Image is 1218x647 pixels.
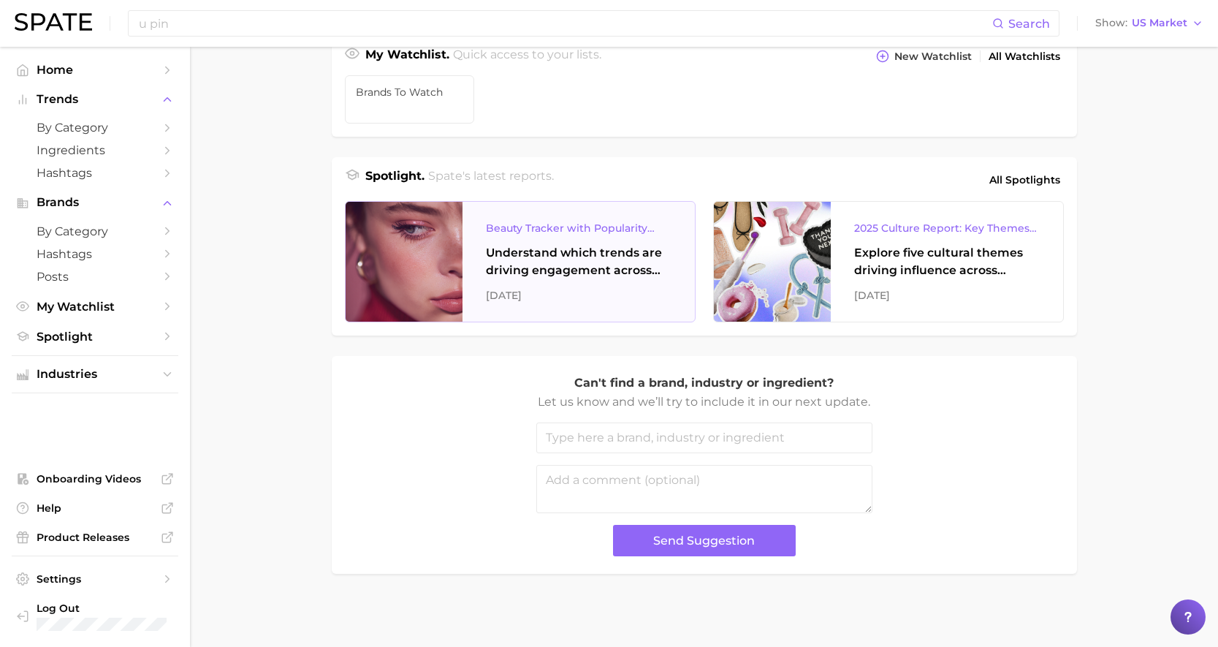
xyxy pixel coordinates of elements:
a: Posts [12,265,178,288]
a: Brands to watch [345,75,475,124]
img: SPATE [15,13,92,31]
h1: Spotlight. [365,167,425,192]
button: Trends [12,88,178,110]
span: Onboarding Videos [37,472,153,485]
a: Settings [12,568,178,590]
a: Log out. Currently logged in with e-mail cassandra@mykitsch.com. [12,597,178,635]
p: Can't find a brand, industry or ingredient? [536,374,872,393]
span: Log Out [37,602,170,615]
button: Brands [12,192,178,213]
button: Send Suggestion [613,525,796,556]
span: Spotlight [37,330,153,344]
h1: My Watchlist. [365,46,449,67]
h2: Spate's latest reports. [428,167,554,192]
span: Settings [37,572,153,586]
button: Industries [12,363,178,385]
a: Hashtags [12,243,178,265]
span: Product Releases [37,531,153,544]
span: Industries [37,368,153,381]
a: Spotlight [12,325,178,348]
div: [DATE] [486,287,671,304]
div: Beauty Tracker with Popularity Index [486,219,671,237]
button: ShowUS Market [1092,14,1207,33]
span: by Category [37,121,153,135]
input: Search here for a brand, industry, or ingredient [137,11,992,36]
a: Help [12,497,178,519]
span: Hashtags [37,247,153,261]
a: 2025 Culture Report: Key Themes That Are Shaping Consumer DemandExplore five cultural themes driv... [713,201,1064,322]
input: Type here a brand, industry or ingredient [536,423,872,453]
span: All Watchlists [989,50,1060,63]
span: Brands to watch [356,86,464,98]
span: Search [1008,17,1050,31]
a: All Spotlights [986,167,1064,192]
a: by Category [12,220,178,243]
div: Understand which trends are driving engagement across platforms in the skin, hair, makeup, and fr... [486,244,671,279]
span: Help [37,502,153,515]
div: 2025 Culture Report: Key Themes That Are Shaping Consumer Demand [854,219,1040,237]
a: by Category [12,116,178,139]
span: Ingredients [37,143,153,157]
a: Hashtags [12,162,178,184]
span: New Watchlist [894,50,972,63]
a: Beauty Tracker with Popularity IndexUnderstand which trends are driving engagement across platfor... [345,201,696,322]
p: Let us know and we’ll try to include it in our next update. [536,393,872,412]
span: Posts [37,270,153,284]
a: Home [12,58,178,81]
a: Ingredients [12,139,178,162]
a: Onboarding Videos [12,468,178,490]
span: Home [37,63,153,77]
button: New Watchlist [872,46,975,67]
a: My Watchlist [12,295,178,318]
span: Hashtags [37,166,153,180]
span: All Spotlights [989,171,1060,189]
span: Trends [37,93,153,106]
h2: Quick access to your lists. [453,46,601,67]
div: [DATE] [854,287,1040,304]
span: by Category [37,224,153,238]
span: My Watchlist [37,300,153,314]
a: Product Releases [12,526,178,548]
span: US Market [1132,19,1187,27]
div: Explore five cultural themes driving influence across beauty, food, and pop culture. [854,244,1040,279]
a: All Watchlists [985,47,1064,67]
span: Brands [37,196,153,209]
span: Show [1095,19,1127,27]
